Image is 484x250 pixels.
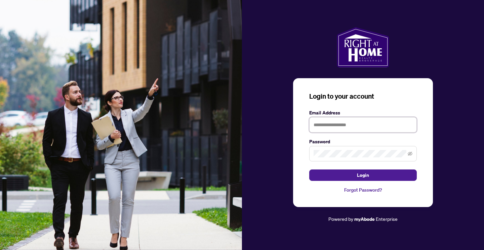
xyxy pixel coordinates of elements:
span: Login [357,170,369,181]
span: Enterprise [376,216,398,222]
span: Powered by [328,216,353,222]
button: Login [309,169,417,181]
a: myAbode [354,215,375,223]
h3: Login to your account [309,92,417,101]
span: eye-invisible [408,151,412,156]
a: Forgot Password? [309,186,417,194]
label: Email Address [309,109,417,116]
label: Password [309,138,417,145]
img: ma-logo [337,27,389,67]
